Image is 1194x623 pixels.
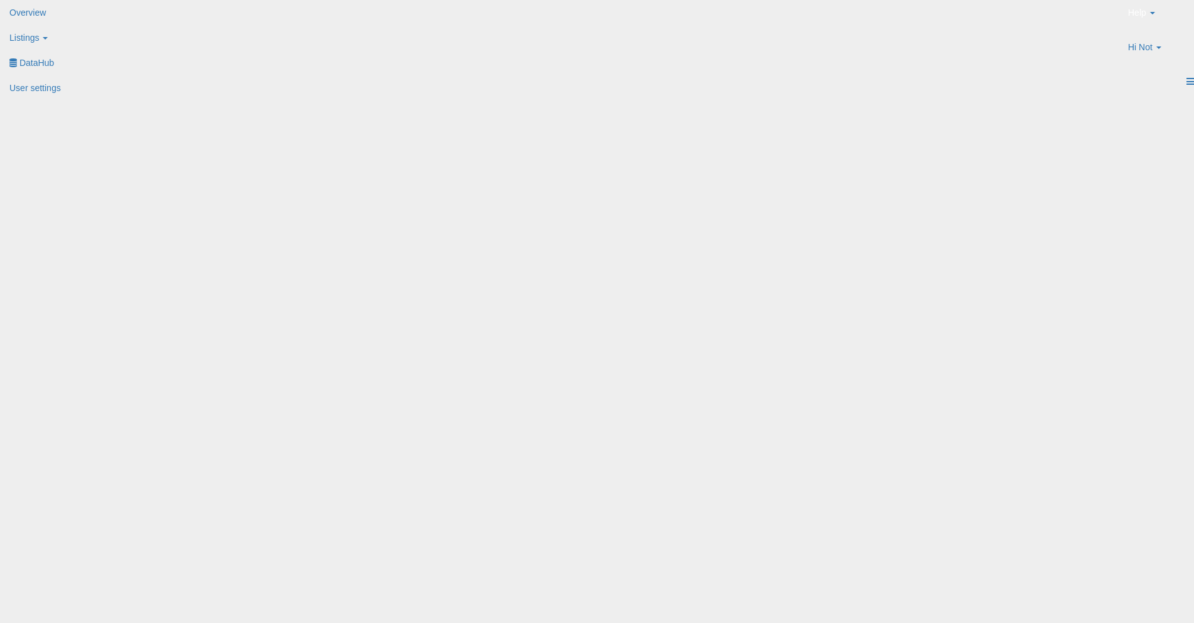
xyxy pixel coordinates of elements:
[1128,41,1153,53] span: Hi Not
[1119,35,1194,69] a: Hi Not
[19,58,54,68] span: DataHub
[9,8,46,18] span: Overview
[1128,6,1146,19] span: Help
[9,33,39,43] span: Listings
